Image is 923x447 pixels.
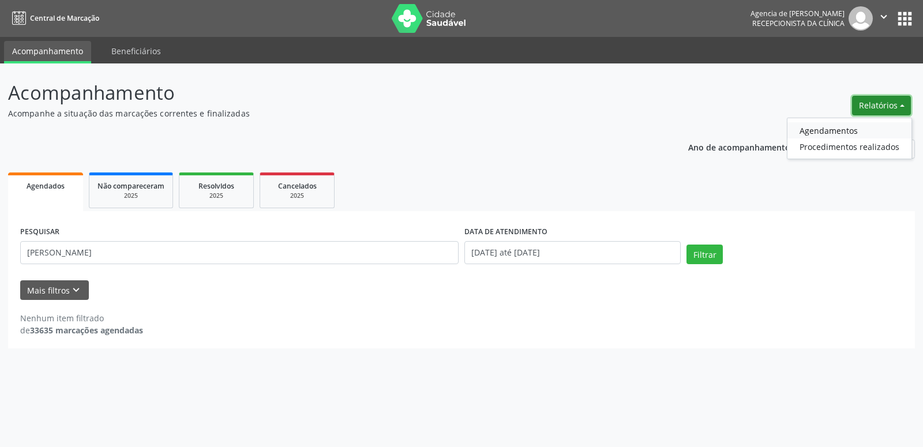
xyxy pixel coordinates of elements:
span: Agendados [27,181,65,191]
a: Acompanhamento [4,41,91,63]
button: apps [895,9,915,29]
strong: 33635 marcações agendadas [30,325,143,336]
button: Filtrar [686,245,723,264]
input: Selecione um intervalo [464,241,681,264]
div: Agencia de [PERSON_NAME] [751,9,845,18]
label: PESQUISAR [20,223,59,241]
button: Relatórios [852,96,911,115]
div: 2025 [97,191,164,200]
i: keyboard_arrow_down [70,284,82,296]
p: Acompanhe a situação das marcações correntes e finalizadas [8,107,643,119]
p: Ano de acompanhamento [688,140,790,154]
img: img [849,6,873,31]
button:  [873,6,895,31]
a: Agendamentos [787,122,911,138]
p: Acompanhamento [8,78,643,107]
span: Recepcionista da clínica [752,18,845,28]
a: Procedimentos realizados [787,138,911,155]
i:  [877,10,890,23]
a: Central de Marcação [8,9,99,28]
input: Nome, código do beneficiário ou CPF [20,241,459,264]
div: 2025 [187,191,245,200]
div: Nenhum item filtrado [20,312,143,324]
label: DATA DE ATENDIMENTO [464,223,547,241]
span: Resolvidos [198,181,234,191]
div: 2025 [268,191,326,200]
a: Beneficiários [103,41,169,61]
span: Não compareceram [97,181,164,191]
span: Cancelados [278,181,317,191]
ul: Relatórios [787,118,912,159]
div: de [20,324,143,336]
button: Mais filtroskeyboard_arrow_down [20,280,89,300]
span: Central de Marcação [30,13,99,23]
